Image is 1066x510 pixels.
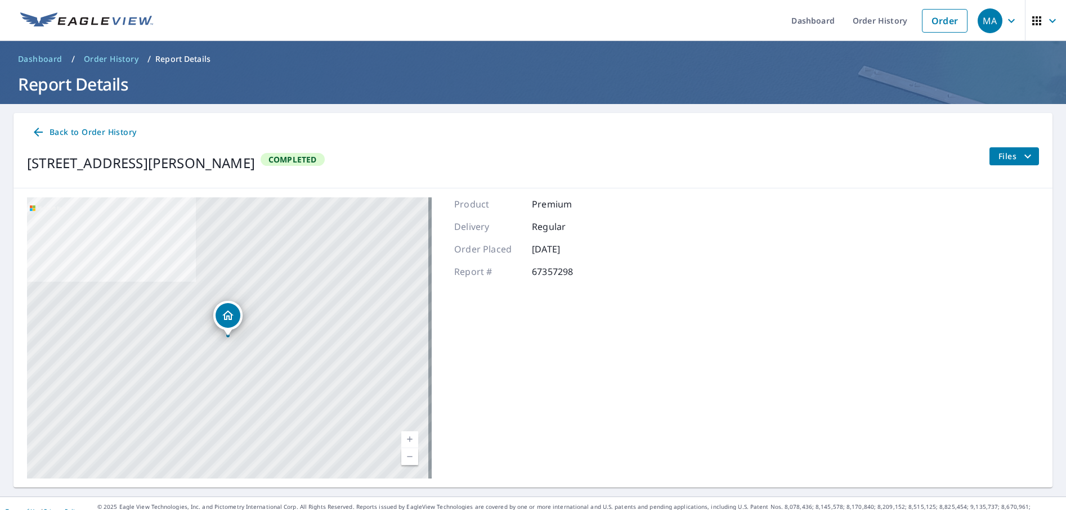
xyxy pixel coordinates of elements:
[401,431,418,448] a: Current Level 17, Zoom In
[14,50,67,68] a: Dashboard
[18,53,62,65] span: Dashboard
[998,150,1034,163] span: Files
[532,242,599,256] p: [DATE]
[20,12,153,29] img: EV Logo
[922,9,968,33] a: Order
[79,50,143,68] a: Order History
[401,448,418,465] a: Current Level 17, Zoom Out
[71,52,75,66] li: /
[978,8,1002,33] div: MA
[147,52,151,66] li: /
[262,154,324,165] span: Completed
[27,122,141,143] a: Back to Order History
[454,220,522,233] p: Delivery
[14,50,1052,68] nav: breadcrumb
[532,265,599,278] p: 67357298
[213,301,243,336] div: Dropped pin, building 1, Residential property, 1608 Lindsey Dr Columbia, TN 38401
[84,53,138,65] span: Order History
[532,197,599,211] p: Premium
[989,147,1039,165] button: filesDropdownBtn-67357298
[532,220,599,233] p: Regular
[155,53,210,65] p: Report Details
[32,125,136,139] span: Back to Order History
[454,265,522,278] p: Report #
[454,242,522,256] p: Order Placed
[14,73,1052,96] h1: Report Details
[454,197,522,211] p: Product
[27,153,255,173] div: [STREET_ADDRESS][PERSON_NAME]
